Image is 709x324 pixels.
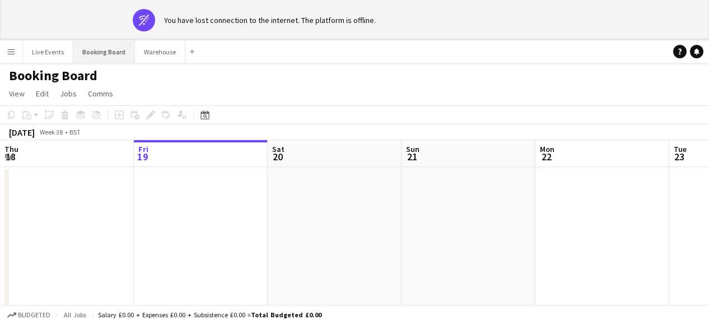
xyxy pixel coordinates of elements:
[69,128,81,136] div: BST
[98,311,321,319] div: Salary £0.00 + Expenses £0.00 + Subsistence £0.00 =
[6,309,52,321] button: Budgeted
[270,150,284,163] span: 20
[9,67,97,84] h1: Booking Board
[674,144,687,154] span: Tue
[135,41,185,63] button: Warehouse
[272,144,284,154] span: Sat
[406,144,419,154] span: Sun
[88,89,113,99] span: Comms
[251,311,321,319] span: Total Budgeted £0.00
[538,150,554,163] span: 22
[9,89,25,99] span: View
[404,150,419,163] span: 21
[36,89,49,99] span: Edit
[137,150,148,163] span: 19
[55,86,81,101] a: Jobs
[4,144,18,154] span: Thu
[540,144,554,154] span: Mon
[9,127,35,138] div: [DATE]
[4,86,29,101] a: View
[62,311,88,319] span: All jobs
[138,144,148,154] span: Fri
[60,89,77,99] span: Jobs
[3,150,18,163] span: 18
[672,150,687,163] span: 23
[83,86,118,101] a: Comms
[31,86,53,101] a: Edit
[37,128,65,136] span: Week 38
[18,311,50,319] span: Budgeted
[73,41,135,63] button: Booking Board
[23,41,73,63] button: Live Events
[164,15,376,25] div: You have lost connection to the internet. The platform is offline.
